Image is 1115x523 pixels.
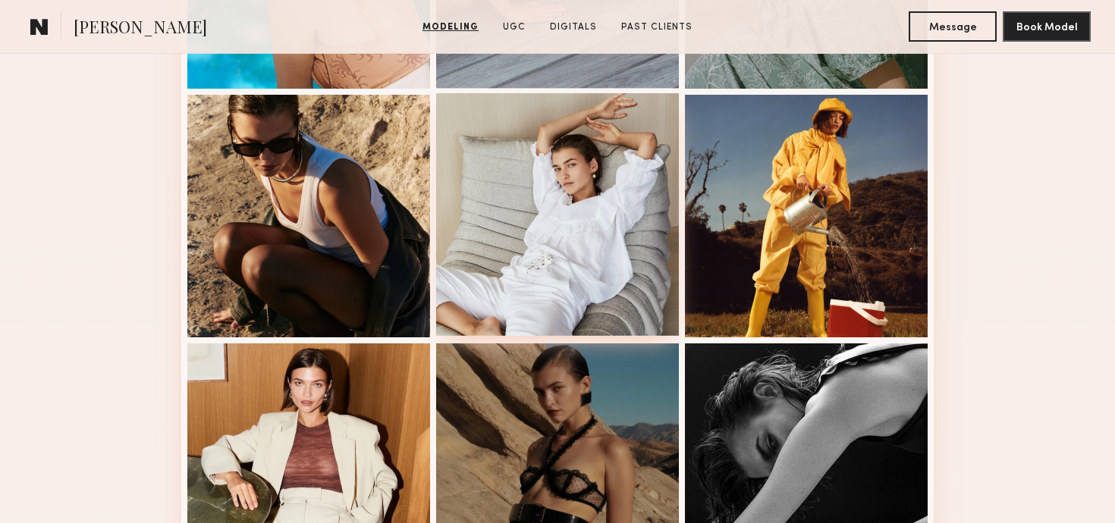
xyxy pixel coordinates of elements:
span: [PERSON_NAME] [74,15,207,42]
button: Book Model [1003,11,1091,42]
a: Past Clients [615,20,699,34]
a: Digitals [544,20,603,34]
a: Modeling [416,20,485,34]
a: UGC [497,20,532,34]
button: Message [909,11,997,42]
a: Book Model [1003,20,1091,33]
